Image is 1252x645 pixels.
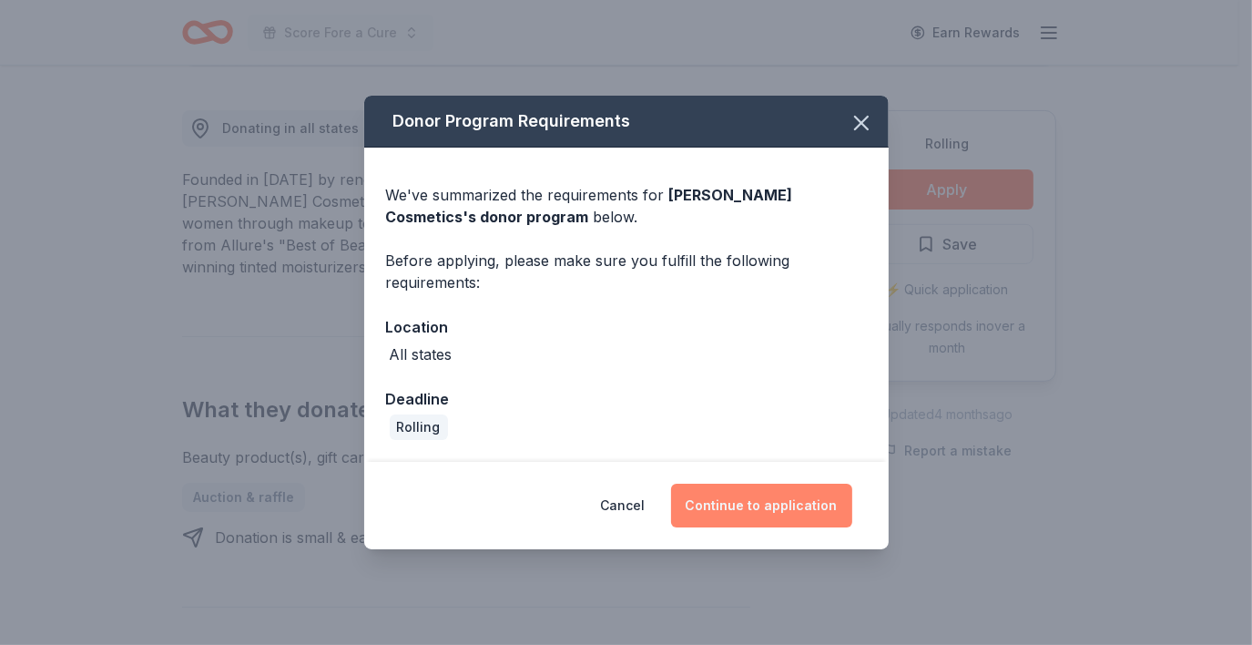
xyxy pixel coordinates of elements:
[386,250,867,293] div: Before applying, please make sure you fulfill the following requirements:
[671,484,852,527] button: Continue to application
[386,184,867,228] div: We've summarized the requirements for below.
[390,343,453,365] div: All states
[364,96,889,148] div: Donor Program Requirements
[386,387,867,411] div: Deadline
[390,415,448,440] div: Rolling
[601,484,646,527] button: Cancel
[386,315,867,339] div: Location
